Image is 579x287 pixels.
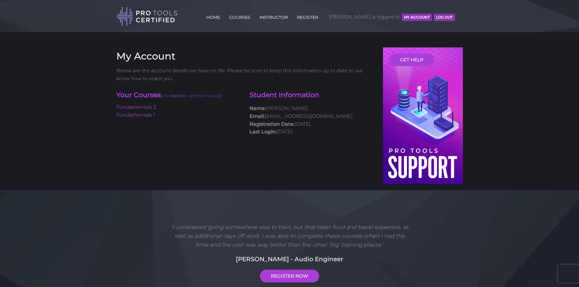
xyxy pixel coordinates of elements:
[228,11,252,21] a: COURSES
[172,93,181,98] a: here
[250,129,277,135] strong: Last Login:
[260,270,319,282] a: REGISTER NOW
[250,113,265,119] strong: Email:
[434,14,455,21] button: Log Out
[117,7,177,26] img: Pro Tools Certified Logo
[116,255,463,264] h5: [PERSON_NAME] - Audio Engineer
[258,11,289,21] a: INSTRUCTOR
[161,93,222,98] span: (click for another course)
[250,104,374,135] p: [PERSON_NAME] [EMAIL_ADDRESS][DOMAIN_NAME] [DATE] [DATE]
[329,8,455,26] span: [PERSON_NAME] is logged in
[116,91,241,101] h4: Your Courses
[295,11,320,21] a: REGISTER
[116,67,374,82] p: Below are the account details we have on file. Please be sure to keep this information up to date...
[389,53,434,66] a: GET HELP
[250,121,295,127] strong: Registration Date:
[116,50,374,62] h3: My Account
[116,112,155,118] a: Fundamentals 1
[250,91,374,100] h4: Student Information
[168,223,411,249] p: "I considered going somewhere else to train, but that takes food and travel expenses, as well as ...
[250,105,266,111] strong: Name:
[205,11,222,21] a: HOME
[402,14,432,21] button: MY ACCOUNT
[116,104,156,110] a: Fundamentals 2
